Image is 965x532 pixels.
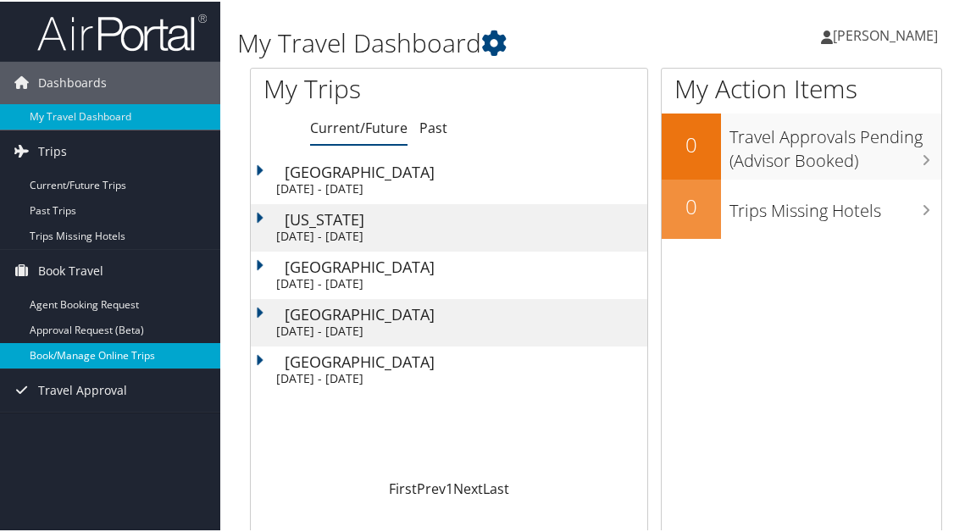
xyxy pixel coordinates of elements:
[38,248,103,291] span: Book Travel
[662,178,941,237] a: 0Trips Missing Hotels
[285,352,647,368] div: [GEOGRAPHIC_DATA]
[417,478,446,496] a: Prev
[446,478,453,496] a: 1
[729,115,941,171] h3: Travel Approvals Pending (Advisor Booked)
[38,368,127,410] span: Travel Approval
[453,478,483,496] a: Next
[419,117,447,136] a: Past
[662,112,941,177] a: 0Travel Approvals Pending (Advisor Booked)
[276,180,639,195] div: [DATE] - [DATE]
[729,189,941,221] h3: Trips Missing Hotels
[285,258,647,273] div: [GEOGRAPHIC_DATA]
[483,478,509,496] a: Last
[662,191,721,219] h2: 0
[38,129,67,171] span: Trips
[285,210,647,225] div: [US_STATE]
[662,129,721,158] h2: 0
[821,8,955,59] a: [PERSON_NAME]
[310,117,408,136] a: Current/Future
[38,60,107,103] span: Dashboards
[237,24,716,59] h1: My Travel Dashboard
[263,69,469,105] h1: My Trips
[276,274,639,290] div: [DATE] - [DATE]
[37,11,207,51] img: airportal-logo.png
[276,369,639,385] div: [DATE] - [DATE]
[389,478,417,496] a: First
[276,227,639,242] div: [DATE] - [DATE]
[276,322,639,337] div: [DATE] - [DATE]
[285,305,647,320] div: [GEOGRAPHIC_DATA]
[662,69,941,105] h1: My Action Items
[833,25,938,43] span: [PERSON_NAME]
[285,163,647,178] div: [GEOGRAPHIC_DATA]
